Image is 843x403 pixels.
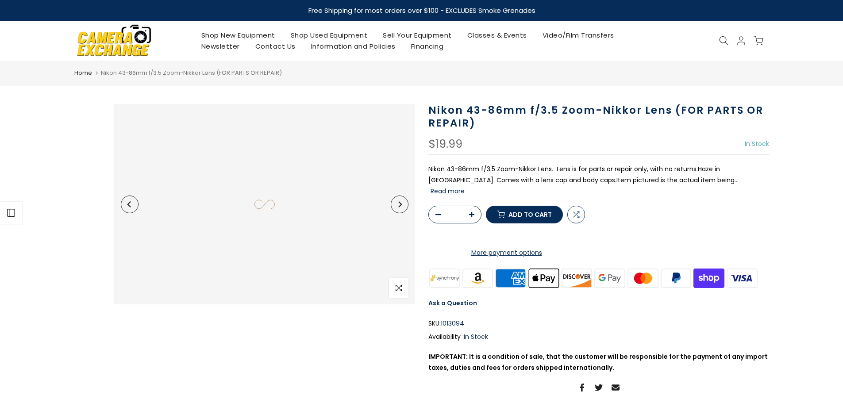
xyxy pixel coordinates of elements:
a: Video/Film Transfers [535,30,622,41]
a: Share on Facebook [578,382,586,393]
img: visa [725,267,758,289]
button: Next [391,196,408,213]
a: Classes & Events [459,30,535,41]
h1: Nikon 43-86mm f/3.5 Zoom-Nikkor Lens (FOR PARTS OR REPAIR) [428,104,769,130]
img: google pay [593,267,627,289]
img: american express [494,267,527,289]
a: Shop Used Equipment [283,30,375,41]
a: Ask a Question [428,299,477,307]
span: 1013094 [441,318,464,329]
span: Nikon 43-86mm f/3.5 Zoom-Nikkor Lens (FOR PARTS OR REPAIR) [101,69,282,77]
a: Home [74,69,92,77]
img: master [626,267,659,289]
img: shopify pay [693,267,726,289]
strong: IMPORTANT: It is a condition of sale, that the customer will be responsible for the payment of an... [428,352,768,372]
img: discover [560,267,593,289]
a: Share on Twitter [595,382,603,393]
img: synchrony [428,267,462,289]
a: Sell Your Equipment [375,30,460,41]
button: Read more [431,187,465,195]
div: Availability : [428,331,769,342]
a: Newsletter [193,41,247,52]
a: Information and Policies [303,41,403,52]
span: In Stock [464,332,488,341]
img: paypal [659,267,693,289]
a: Contact Us [247,41,303,52]
a: Shop New Equipment [193,30,283,41]
strong: Free Shipping for most orders over $100 - EXCLUDES Smoke Grenades [308,6,535,15]
button: Previous [121,196,139,213]
button: Add to cart [486,206,563,223]
a: More payment options [428,247,585,258]
a: Financing [403,41,451,52]
span: In Stock [745,139,769,148]
img: amazon payments [461,267,494,289]
p: Nikon 43-86mm f/3.5 Zoom-Nikkor Lens. Lens is for parts or repair only, with no returns.Haze in [... [428,164,769,197]
img: apple pay [527,267,560,289]
span: Add to cart [508,211,552,218]
div: SKU: [428,318,769,329]
a: Share on Email [612,382,620,393]
div: $19.99 [428,138,462,150]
